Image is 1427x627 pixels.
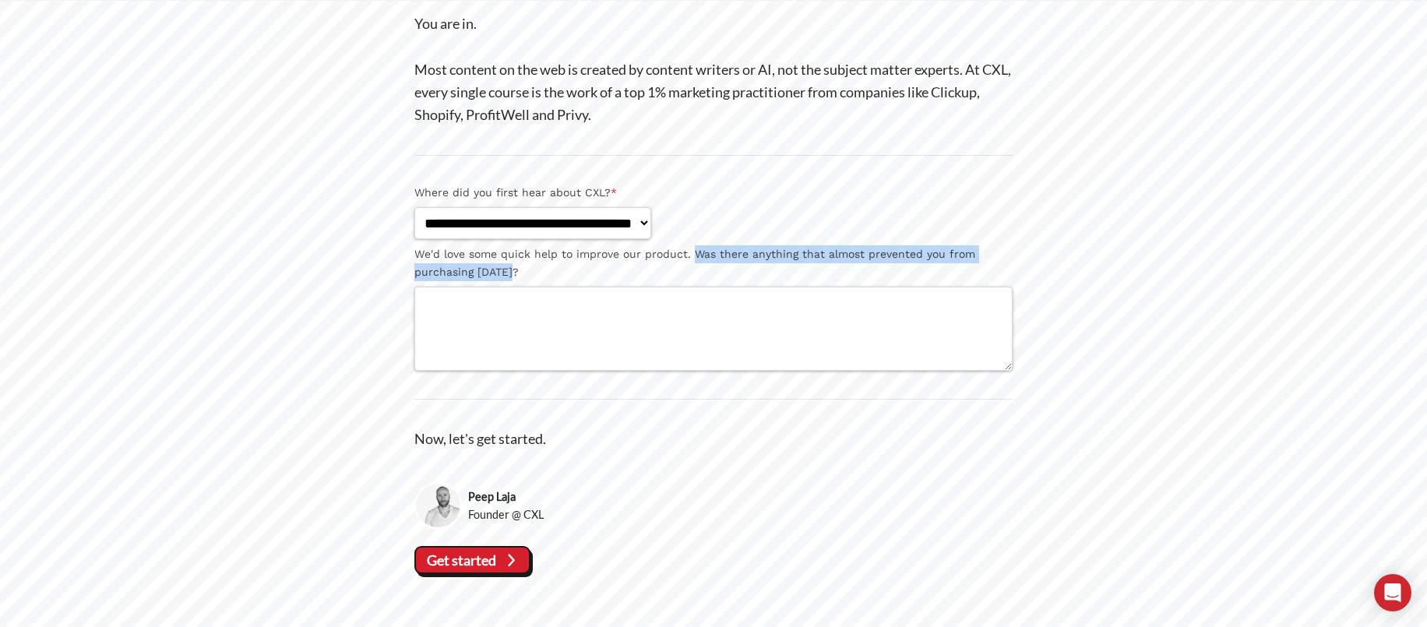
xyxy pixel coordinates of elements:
[414,428,1013,450] p: Now, let's get started.
[414,482,462,530] img: Peep Laja, Founder @ CXL
[414,184,1013,202] label: Where did you first hear about CXL?
[414,245,1013,281] label: We'd love some quick help to improve our product. Was there anything that almost prevented you fr...
[414,12,1013,126] p: You are in. Most content on the web is created by content writers or AI, not the subject matter e...
[468,505,544,523] span: Founder @ CXL
[1374,574,1411,611] div: Open Intercom Messenger
[414,546,530,574] vaadin-button: Get started
[468,488,544,505] strong: Peep Laja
